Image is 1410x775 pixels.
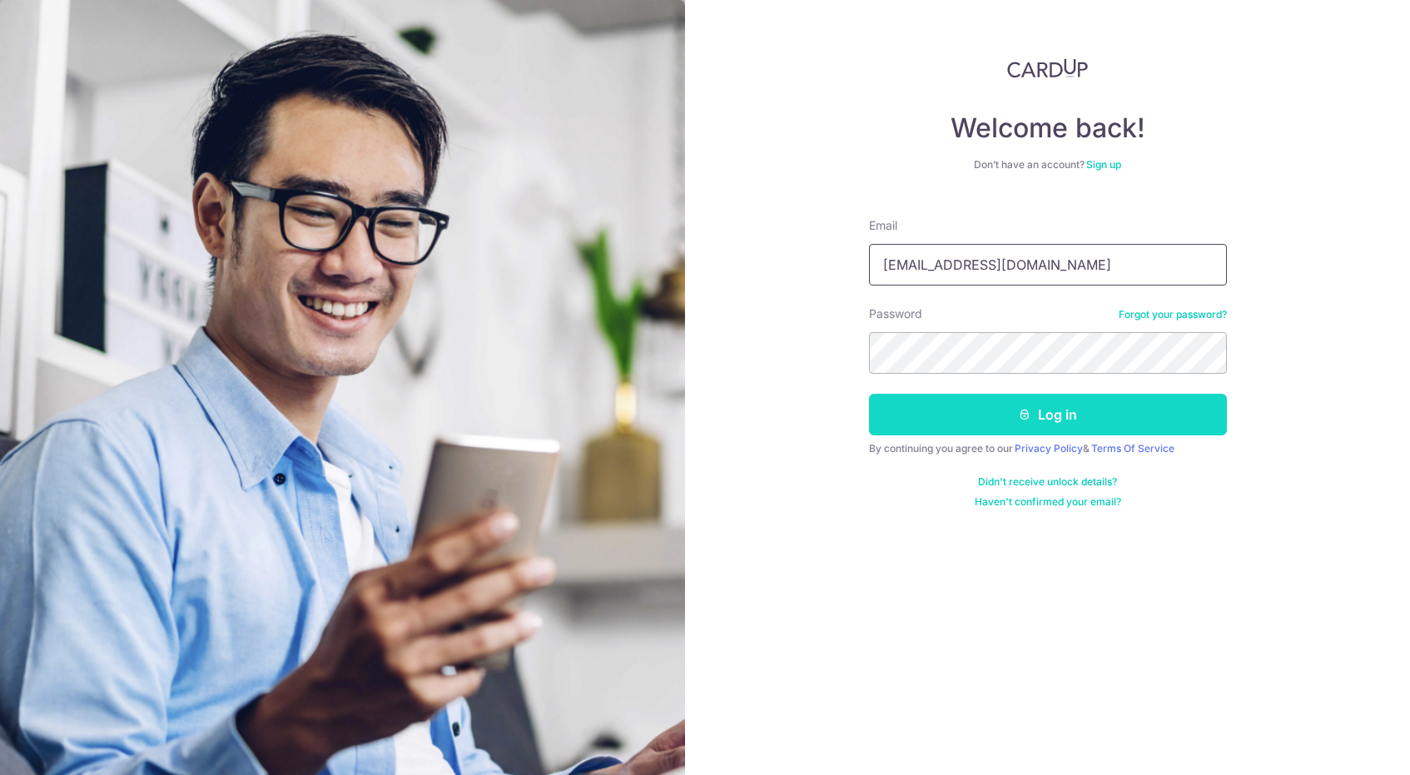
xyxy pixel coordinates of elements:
img: CardUp Logo [1007,58,1089,78]
a: Didn't receive unlock details? [978,475,1117,489]
input: Enter your Email [869,244,1227,286]
a: Terms Of Service [1091,442,1174,455]
button: Log in [869,394,1227,435]
a: Forgot your password? [1119,308,1227,321]
h4: Welcome back! [869,112,1227,145]
div: By continuing you agree to our & [869,442,1227,455]
a: Haven't confirmed your email? [975,495,1121,509]
div: Don’t have an account? [869,158,1227,171]
a: Sign up [1086,158,1121,171]
label: Email [869,217,897,234]
a: Privacy Policy [1015,442,1083,455]
label: Password [869,306,922,322]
